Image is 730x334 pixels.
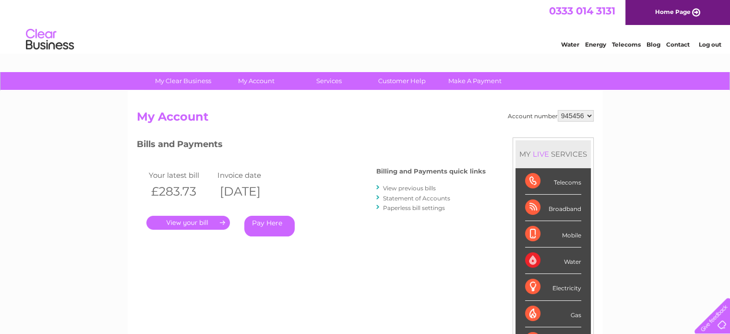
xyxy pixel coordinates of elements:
a: Customer Help [362,72,442,90]
a: Paperless bill settings [383,204,445,211]
img: logo.png [25,25,74,54]
a: Water [561,41,579,48]
h4: Billing and Payments quick links [376,168,486,175]
a: Services [289,72,369,90]
div: Account number [508,110,594,122]
a: Blog [646,41,660,48]
td: Invoice date [215,169,284,182]
div: LIVE [531,149,551,159]
th: £283.73 [146,182,215,201]
a: My Account [216,72,296,90]
a: Energy [585,41,606,48]
div: MY SERVICES [515,140,591,168]
a: 0333 014 3131 [549,5,615,17]
a: Contact [666,41,690,48]
div: Water [525,247,581,274]
div: Mobile [525,221,581,247]
div: Clear Business is a trading name of Verastar Limited (registered in [GEOGRAPHIC_DATA] No. 3667643... [139,5,592,47]
a: Statement of Accounts [383,195,450,202]
h3: Bills and Payments [137,137,486,154]
div: Broadband [525,195,581,221]
a: Telecoms [612,41,641,48]
a: Log out [698,41,721,48]
a: View previous bills [383,185,436,192]
a: . [146,216,230,230]
div: Telecoms [525,168,581,195]
a: My Clear Business [144,72,223,90]
th: [DATE] [215,182,284,201]
h2: My Account [137,110,594,128]
div: Gas [525,301,581,327]
td: Your latest bill [146,169,215,182]
a: Make A Payment [435,72,515,90]
div: Electricity [525,274,581,300]
a: Pay Here [244,216,295,236]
